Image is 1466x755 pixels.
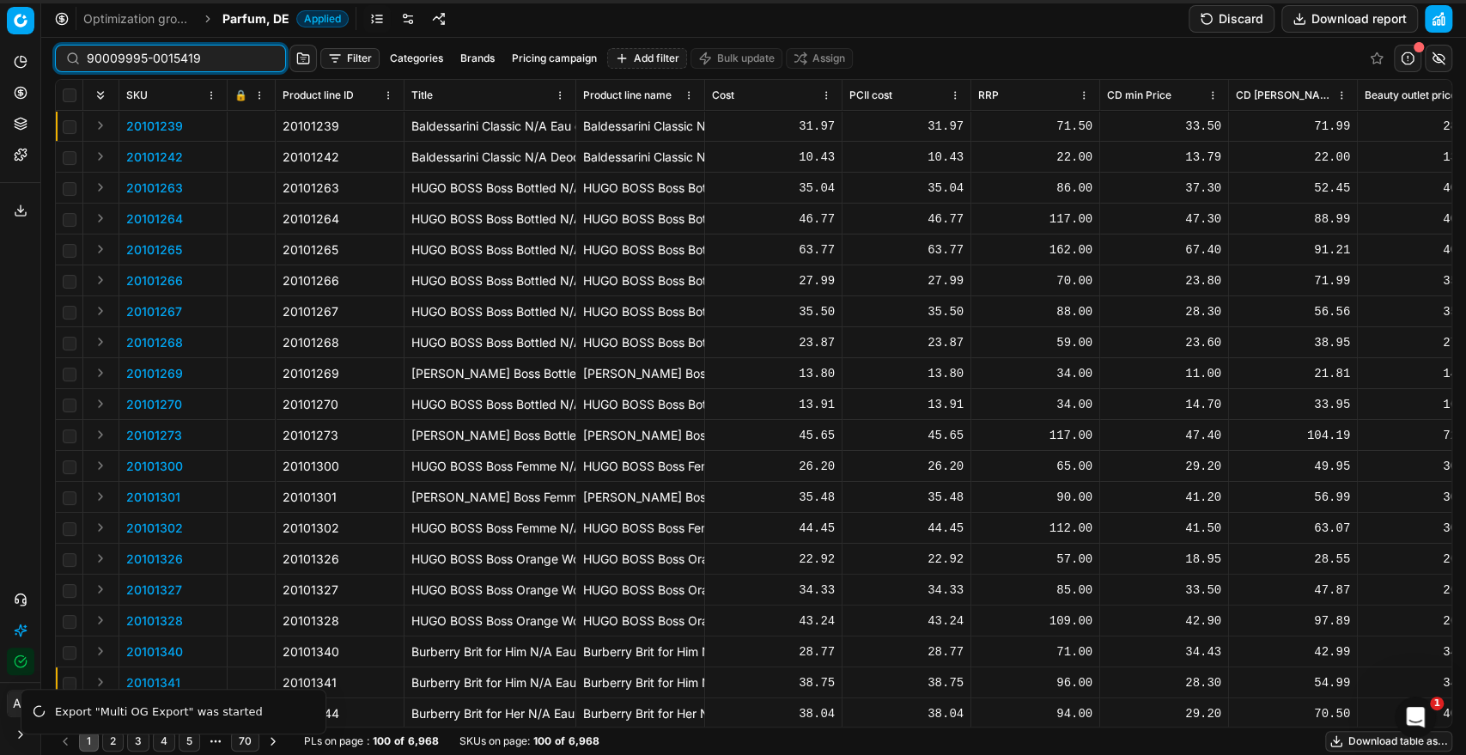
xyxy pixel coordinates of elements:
[90,115,111,136] button: Expand
[283,705,397,722] div: 20101344
[978,88,999,102] span: RRP
[712,489,835,506] div: 35.48
[373,734,391,748] strong: 100
[1236,674,1350,691] div: 54.99
[978,303,1092,320] div: 88.00
[583,365,697,382] div: [PERSON_NAME] Boss Bottled N/A Deodorant Stick 75 ml
[712,581,835,599] div: 34.33
[1236,643,1350,661] div: 42.99
[126,303,182,320] button: 20101267
[712,210,835,228] div: 46.77
[712,180,835,197] div: 35.04
[583,210,697,228] div: HUGO BOSS Boss Bottled N/A Eau de Toilette 100 ml
[283,520,397,537] div: 20101302
[712,520,835,537] div: 44.45
[978,365,1092,382] div: 34.00
[411,365,569,382] p: [PERSON_NAME] Boss Bottled N/A Deodorant Stick 75 ml
[90,177,111,198] button: Expand
[453,48,502,69] button: Brands
[126,149,183,166] button: 20101242
[90,208,111,228] button: Expand
[1107,210,1221,228] div: 47.30
[283,674,397,691] div: 20101341
[1236,272,1350,289] div: 71.99
[411,396,569,413] p: HUGO BOSS Boss Bottled N/A Deodorant Spray 150 ml
[90,455,111,476] button: Expand
[978,241,1092,259] div: 162.00
[283,88,354,102] span: Product line ID
[978,427,1092,444] div: 117.00
[411,581,569,599] p: HUGO BOSS Boss Orange Woman N/A Eau de Toilette 50 ml
[283,149,397,166] div: 20101242
[1236,334,1350,351] div: 38.95
[978,210,1092,228] div: 117.00
[102,731,124,752] button: 2
[712,427,835,444] div: 45.65
[283,612,397,630] div: 20101328
[126,427,182,444] p: 20101273
[583,581,697,599] div: HUGO BOSS Boss Orange Woman N/A Eau de Toilette 50 ml
[408,734,439,748] strong: 6,968
[1107,705,1221,722] div: 29.20
[1107,241,1221,259] div: 67.40
[786,48,853,69] button: Assign
[90,301,111,321] button: Expand
[712,88,734,102] span: Cost
[1107,88,1171,102] span: CD min Price
[283,643,397,661] div: 20101340
[411,88,433,102] span: Title
[1107,581,1221,599] div: 33.50
[126,365,183,382] button: 20101269
[1107,489,1221,506] div: 41.20
[179,731,200,752] button: 5
[83,10,193,27] a: Optimization groups
[411,458,569,475] p: HUGO BOSS Boss Femme N/A Eau de Parfum 30 ml
[712,705,835,722] div: 38.04
[153,731,175,752] button: 4
[90,517,111,538] button: Expand
[978,581,1092,599] div: 85.00
[411,643,569,661] p: Burberry Brit for Him N/A Eau de Toilette 50 ml
[1107,334,1221,351] div: 23.60
[90,393,111,414] button: Expand
[712,272,835,289] div: 27.99
[126,396,182,413] p: 20101270
[320,48,380,69] button: Filter
[849,674,964,691] div: 38.75
[126,210,183,228] button: 20101264
[1107,396,1221,413] div: 14.70
[583,241,697,259] div: HUGO BOSS Boss Bottled N/A Eau de Toilette 200 ml
[90,146,111,167] button: Expand
[55,729,283,753] nav: pagination
[1107,180,1221,197] div: 37.30
[411,180,569,197] p: HUGO BOSS Boss Bottled N/A Eau de Toilette 50 ml
[849,643,964,661] div: 28.77
[849,612,964,630] div: 43.24
[712,241,835,259] div: 63.77
[90,362,111,383] button: Expand
[1189,5,1274,33] button: Discard
[1236,427,1350,444] div: 104.19
[1107,149,1221,166] div: 13.79
[411,674,569,691] p: Burberry Brit for Him N/A Eau de Toilette 100 ml
[978,334,1092,351] div: 59.00
[411,705,569,722] p: Burberry Brit for Her N/A Eau de Parfum 50 ml
[978,180,1092,197] div: 86.00
[283,118,397,135] div: 20101239
[1236,365,1350,382] div: 21.81
[126,489,180,506] button: 20101301
[8,691,33,716] span: AB
[849,427,964,444] div: 45.65
[690,48,782,69] button: Bulk update
[411,551,569,568] p: HUGO BOSS Boss Orange Woman N/A Eau de Toilette 30 ml
[583,88,672,102] span: Product line name
[849,241,964,259] div: 63.77
[126,581,182,599] button: 20101327
[849,334,964,351] div: 23.87
[55,731,76,752] button: Go to previous page
[411,334,569,351] p: HUGO BOSS Boss Bottled N/A After Shave Balsam 75 ml
[55,703,305,721] div: Export "Multi OG Export" was started
[83,10,349,27] nav: breadcrumb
